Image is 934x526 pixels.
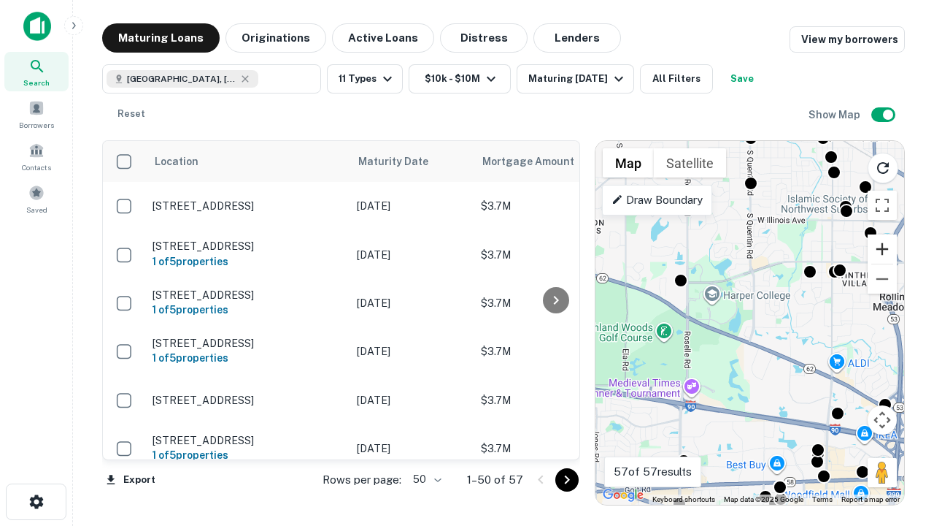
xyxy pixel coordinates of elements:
button: Lenders [533,23,621,53]
h6: 1 of 5 properties [153,350,342,366]
span: Saved [26,204,47,216]
img: capitalize-icon.png [23,12,51,41]
span: Maturity Date [358,153,447,170]
button: Show street map [603,148,654,178]
span: Borrowers [19,119,54,131]
p: [DATE] [357,343,466,359]
a: Report a map error [841,495,900,503]
button: All Filters [640,64,713,94]
p: [DATE] [357,247,466,263]
img: Google [599,486,647,505]
button: Keyboard shortcuts [652,495,715,505]
a: Terms (opens in new tab) [812,495,833,503]
th: Location [145,141,350,182]
button: Reset [108,99,155,129]
p: [STREET_ADDRESS] [153,434,342,447]
p: 1–50 of 57 [467,471,523,489]
button: Export [102,469,159,491]
p: $3.7M [481,247,627,263]
button: Go to next page [555,468,579,492]
p: $3.7M [481,295,627,311]
th: Mortgage Amount [474,141,634,182]
a: Saved [4,179,69,218]
span: Contacts [22,161,51,173]
p: Rows per page: [323,471,401,489]
button: $10k - $10M [409,64,511,94]
span: Mortgage Amount [482,153,593,170]
h6: 1 of 5 properties [153,254,342,270]
p: [DATE] [357,441,466,457]
h6: 1 of 5 properties [153,447,342,463]
a: Borrowers [4,94,69,134]
a: Contacts [4,137,69,176]
th: Maturity Date [350,141,474,182]
p: $3.7M [481,343,627,359]
p: 57 of 57 results [614,463,692,481]
button: Reload search area [868,153,898,183]
button: Drag Pegman onto the map to open Street View [868,458,897,487]
p: [STREET_ADDRESS] [153,394,342,407]
p: $3.7M [481,441,627,457]
h6: 1 of 5 properties [153,302,342,318]
a: Open this area in Google Maps (opens a new window) [599,486,647,505]
p: [DATE] [357,295,466,311]
p: [DATE] [357,198,466,214]
a: View my borrowers [790,26,905,53]
button: Maturing [DATE] [517,64,634,94]
span: Search [23,77,50,88]
span: Map data ©2025 Google [724,495,803,503]
button: Show satellite imagery [654,148,726,178]
button: Save your search to get updates of matches that match your search criteria. [719,64,765,94]
div: 50 [407,469,444,490]
button: Maturing Loans [102,23,220,53]
p: [STREET_ADDRESS] [153,199,342,213]
span: Location [154,153,198,170]
button: Active Loans [332,23,434,53]
h6: Show Map [808,107,862,123]
button: 11 Types [327,64,403,94]
p: [DATE] [357,392,466,408]
span: [GEOGRAPHIC_DATA], [GEOGRAPHIC_DATA] [127,72,236,85]
iframe: Chat Widget [861,362,934,432]
button: Distress [440,23,528,53]
p: $3.7M [481,392,627,408]
a: Search [4,52,69,91]
p: Draw Boundary [611,191,703,209]
p: [STREET_ADDRESS] [153,240,342,253]
button: Originations [225,23,326,53]
p: [STREET_ADDRESS] [153,289,342,302]
p: $3.7M [481,198,627,214]
button: Toggle fullscreen view [868,191,897,220]
button: Zoom out [868,264,897,294]
div: 0 0 [595,141,904,505]
button: Zoom in [868,235,897,264]
p: [STREET_ADDRESS] [153,337,342,350]
div: Maturing [DATE] [528,70,628,88]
